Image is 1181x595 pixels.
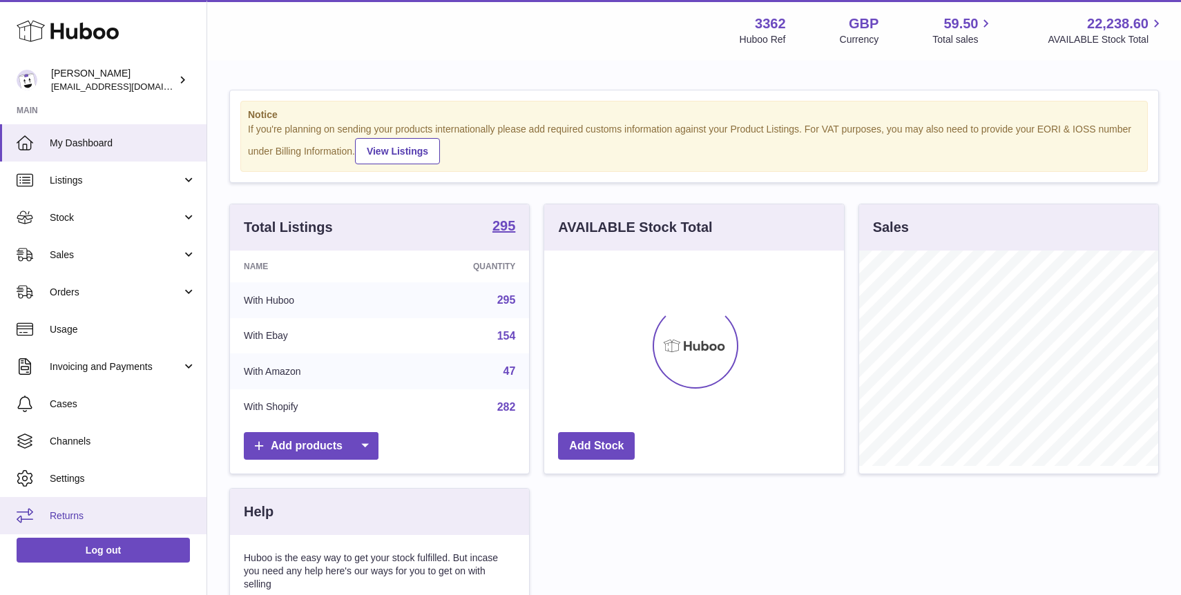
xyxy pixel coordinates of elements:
[932,14,994,46] a: 59.50 Total sales
[230,318,394,354] td: With Ebay
[244,503,273,521] h3: Help
[248,108,1140,121] strong: Notice
[497,330,516,342] a: 154
[50,174,182,187] span: Listings
[849,14,878,33] strong: GBP
[244,218,333,237] h3: Total Listings
[50,398,196,411] span: Cases
[50,137,196,150] span: My Dashboard
[355,138,440,164] a: View Listings
[394,251,529,282] th: Quantity
[873,218,909,237] h3: Sales
[50,248,182,262] span: Sales
[943,14,978,33] span: 59.50
[1087,14,1149,33] span: 22,238.60
[50,472,196,485] span: Settings
[50,360,182,373] span: Invoicing and Payments
[230,353,394,389] td: With Amazon
[244,552,515,591] p: Huboo is the easy way to get your stock fulfilled. But incase you need any help here's our ways f...
[1048,14,1164,46] a: 22,238.60 AVAILABLE Stock Total
[17,70,37,90] img: sales@gamesconnection.co.uk
[740,33,786,46] div: Huboo Ref
[558,218,712,237] h3: AVAILABLE Stock Total
[248,123,1140,164] div: If you're planning on sending your products internationally please add required customs informati...
[50,435,196,448] span: Channels
[492,219,515,233] strong: 295
[1048,33,1164,46] span: AVAILABLE Stock Total
[51,81,203,92] span: [EMAIL_ADDRESS][DOMAIN_NAME]
[558,432,635,460] a: Add Stock
[932,33,994,46] span: Total sales
[230,251,394,282] th: Name
[497,294,516,306] a: 295
[503,365,516,377] a: 47
[50,211,182,224] span: Stock
[840,33,879,46] div: Currency
[230,282,394,318] td: With Huboo
[51,67,175,93] div: [PERSON_NAME]
[50,509,196,523] span: Returns
[17,538,190,563] a: Log out
[497,401,516,413] a: 282
[244,432,378,460] a: Add products
[492,219,515,235] a: 295
[230,389,394,425] td: With Shopify
[50,323,196,336] span: Usage
[755,14,786,33] strong: 3362
[50,286,182,299] span: Orders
